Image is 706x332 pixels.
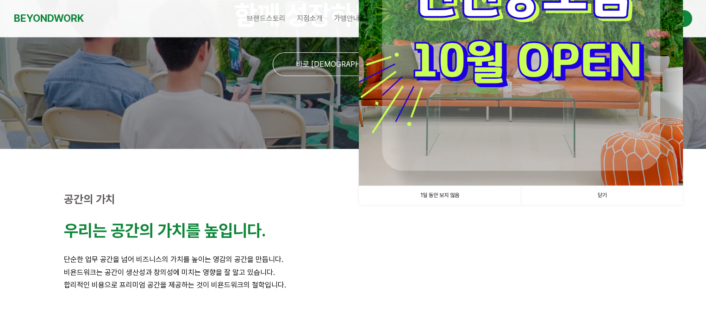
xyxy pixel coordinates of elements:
span: 지점소개 [297,14,323,23]
a: 1일 동안 보지 않음 [359,186,521,205]
a: 지점소개 [291,7,328,30]
a: 브랜드스토리 [241,7,291,30]
a: BEYONDWORK [14,10,84,27]
span: 브랜드스토리 [247,14,286,23]
p: 합리적인 비용으로 프리미엄 공간을 제공하는 것이 비욘드워크의 철학입니다. [64,279,643,291]
span: 가맹안내 [334,14,360,23]
a: 가맹안내 [328,7,365,30]
p: 비욘드워크는 공간이 생산성과 창의성에 미치는 영향을 잘 알고 있습니다. [64,266,643,279]
a: 닫기 [521,186,683,205]
p: 단순한 업무 공간을 넘어 비즈니스의 가치를 높이는 영감의 공간을 만듭니다. [64,253,643,266]
strong: 공간의 가치 [64,192,115,206]
strong: 우리는 공간의 가치를 높입니다. [64,221,266,241]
